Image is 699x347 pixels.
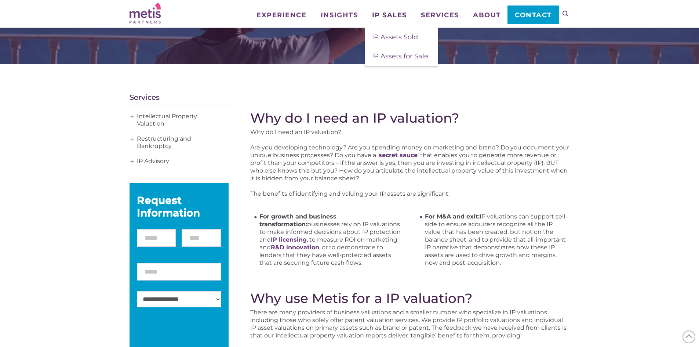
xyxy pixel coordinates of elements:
span: + [128,132,136,147]
a: Contact [507,6,558,24]
strong: For M&A and exit: [425,213,480,220]
span: Insights [321,12,358,18]
p: Are you developing technology? Are you spending money on marketing and brand? Do you document you... [250,144,569,182]
h2: Why do I need an IP valuation? [250,110,569,126]
p: Why do I need an IP valuation? [250,128,569,136]
li: businesses rely on IP valuations to make informed decisions about IP protection and , to measure ... [259,213,404,267]
span: IP Sales [372,12,407,18]
a: R&D innovation [271,244,319,251]
p: The benefits of identifying and valuing your IP assets are significant: [250,190,569,198]
a: IP Advisory [130,154,229,169]
iframe: reCAPTCHA [137,318,248,347]
a: Intellectual Property Valuation [130,109,229,131]
span: Services [421,12,459,18]
strong: For growth and business transformation: [259,213,336,228]
span: Contact [515,12,552,18]
span: IP Assets for Sale [372,52,428,60]
h4: Services [130,94,229,105]
div: Request Information [137,194,221,219]
span: Experience [256,12,306,18]
span: About [473,12,501,18]
li: IP valuations can support sell-side to ensure acquirers recognize all the IP value that has been ... [425,213,569,267]
img: Metis Partners [130,3,161,24]
p: There are many providers of business valuations and a smaller number who specialize in IP valuati... [250,308,569,339]
a: secret sauce [379,152,418,159]
h2: Why use Metis for a IP valuation? [250,290,569,306]
a: IP licensing [271,236,307,243]
a: Restructuring and Bankruptcy [130,131,229,154]
a: IP Assets for Sale [365,47,438,66]
span: + [128,154,136,169]
span: Back to Top [682,330,695,343]
span: + [128,109,136,124]
span: IP Assets Sold [372,33,418,41]
a: IP Assets Sold [365,28,438,47]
